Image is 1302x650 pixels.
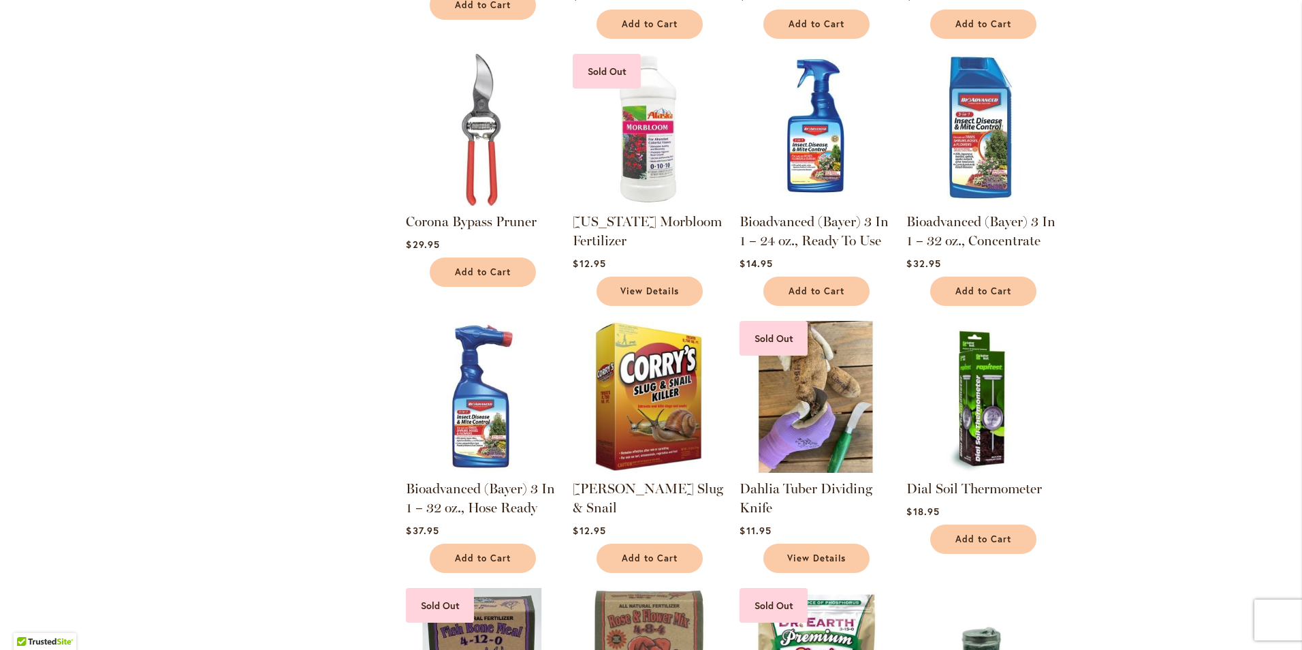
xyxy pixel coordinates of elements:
[573,480,723,516] a: [PERSON_NAME] Slug & Snail
[930,10,1036,39] button: Add to Cart
[455,553,511,564] span: Add to Cart
[740,196,891,208] a: Bioadvanced (Bayer) 3 In 1 – 24 oz., Ready To Use
[740,257,772,270] span: $14.95
[906,480,1042,497] a: Dial Soil Thermometer
[573,54,725,206] img: Alaska Morbloom Fertilizer
[430,544,536,573] button: Add to Cart
[622,553,678,564] span: Add to Cart
[787,553,846,564] span: View Details
[406,463,558,476] a: Bioadvanced (Bayer) 3 In 1 – 32 oz., Hose Ready
[430,258,536,287] button: Add to Cart
[906,213,1055,249] a: Bioadvanced (Bayer) 3 In 1 – 32 oz., Concentrate
[955,285,1011,297] span: Add to Cart
[930,277,1036,306] button: Add to Cart
[406,480,555,516] a: Bioadvanced (Bayer) 3 In 1 – 32 oz., Hose Ready
[455,266,511,278] span: Add to Cart
[763,544,870,573] a: View Details
[906,321,1058,473] img: Dial Soil Thermometer
[573,524,605,537] span: $12.95
[740,524,771,537] span: $11.95
[597,544,703,573] button: Add to Cart
[573,196,725,208] a: Alaska Morbloom Fertilizer Sold Out
[789,285,844,297] span: Add to Cart
[622,18,678,30] span: Add to Cart
[620,285,679,297] span: View Details
[740,463,891,476] a: Dahlia Tuber Dividing Knife Sold Out
[740,321,808,356] div: Sold Out
[597,277,703,306] a: View Details
[573,257,605,270] span: $12.95
[955,18,1011,30] span: Add to Cart
[740,588,808,623] div: Sold Out
[406,588,474,623] div: Sold Out
[740,480,872,516] a: Dahlia Tuber Dividing Knife
[406,196,558,208] a: Corona Bypass Pruner
[573,54,641,89] div: Sold Out
[906,196,1058,208] a: Bioadvanced (Bayer) 3 In 1 – 32 oz., Concentrate
[406,238,439,251] span: $29.95
[10,602,48,640] iframe: Launch Accessibility Center
[955,533,1011,545] span: Add to Cart
[740,213,889,249] a: Bioadvanced (Bayer) 3 In 1 – 24 oz., Ready To Use
[906,505,939,518] span: $18.95
[573,213,722,249] a: [US_STATE] Morbloom Fertilizer
[906,54,1058,206] img: Bioadvanced (Bayer) 3 In 1 – 32 oz., Concentrate
[573,321,725,473] img: Corry's Slug & Snail
[763,10,870,39] button: Add to Cart
[740,321,891,473] img: Dahlia Tuber Dividing Knife
[740,54,891,206] img: Bioadvanced (Bayer) 3 In 1 – 24 oz., Ready To Use
[906,463,1058,476] a: Dial Soil Thermometer
[789,18,844,30] span: Add to Cart
[930,525,1036,554] button: Add to Cart
[406,213,537,230] a: Corona Bypass Pruner
[906,257,940,270] span: $32.95
[406,321,558,473] img: Bioadvanced (Bayer) 3 In 1 – 32 oz., Hose Ready
[573,463,725,476] a: Corry's Slug & Snail
[406,54,558,206] img: Corona Bypass Pruner
[406,524,439,537] span: $37.95
[597,10,703,39] button: Add to Cart
[763,277,870,306] button: Add to Cart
